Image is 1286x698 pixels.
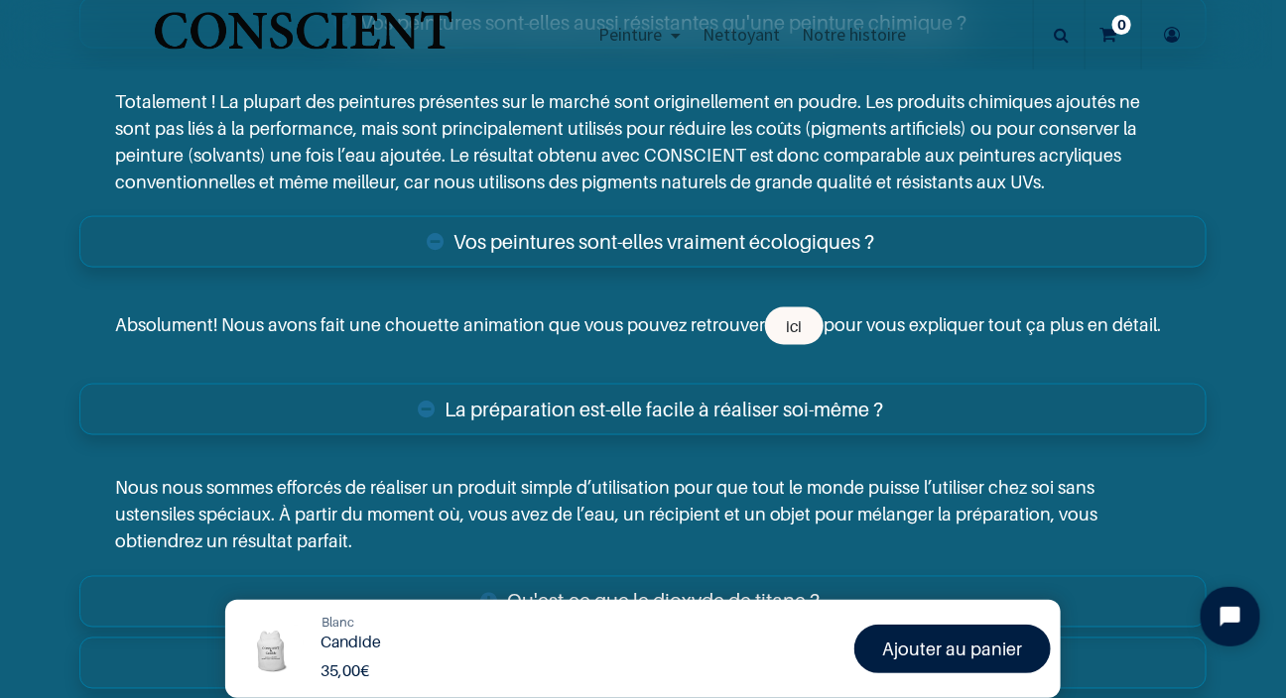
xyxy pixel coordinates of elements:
p: Totalement ! La plupart des peintures présentes sur le marché sont originellement en poudre. Les ... [115,88,1171,195]
a: Ajouter au panier [854,625,1052,673]
span: Peinture [598,23,662,46]
p: Nous nous sommes efforcés de réaliser un produit simple d’utilisation pour que tout le monde puis... [115,475,1171,555]
a: Vos peintures sont-elles vraiment écologiques ? [79,216,1207,268]
img: Product Image [235,610,310,684]
b: € [321,660,369,680]
p: Absolument! Nous avons fait une chouette animation que vous pouvez retrouver pour vous expliquer ... [115,307,1171,345]
h1: Candide [321,633,658,651]
a: La préparation est-elle facile à réaliser soi-même ? [79,384,1207,435]
span: Blanc [322,614,355,630]
a: Sur quel support appliquer la peinture ? [79,638,1207,689]
a: ici [765,307,824,345]
span: Nettoyant [703,23,780,46]
a: Blanc [322,613,355,633]
a: Qu'est-ce que le dioxyde de titane ? [79,576,1207,628]
span: 35,00 [321,660,360,680]
span: Notre histoire [803,23,907,46]
iframe: Tidio Chat [1184,570,1277,663]
font: Ajouter au panier [882,639,1022,659]
sup: 0 [1112,15,1131,35]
